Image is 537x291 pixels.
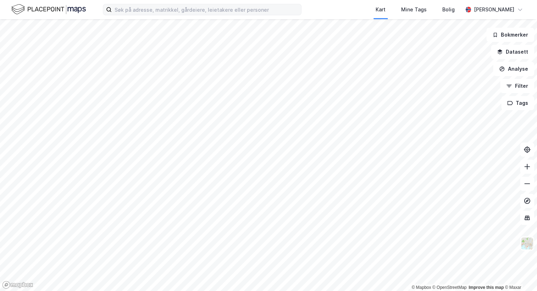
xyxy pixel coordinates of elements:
[11,3,86,16] img: logo.f888ab2527a4732fd821a326f86c7f29.svg
[474,5,514,14] div: [PERSON_NAME]
[112,4,301,15] input: Søk på adresse, matrikkel, gårdeiere, leietakere eller personer
[401,5,427,14] div: Mine Tags
[442,5,455,14] div: Bolig
[376,5,386,14] div: Kart
[502,257,537,291] iframe: Chat Widget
